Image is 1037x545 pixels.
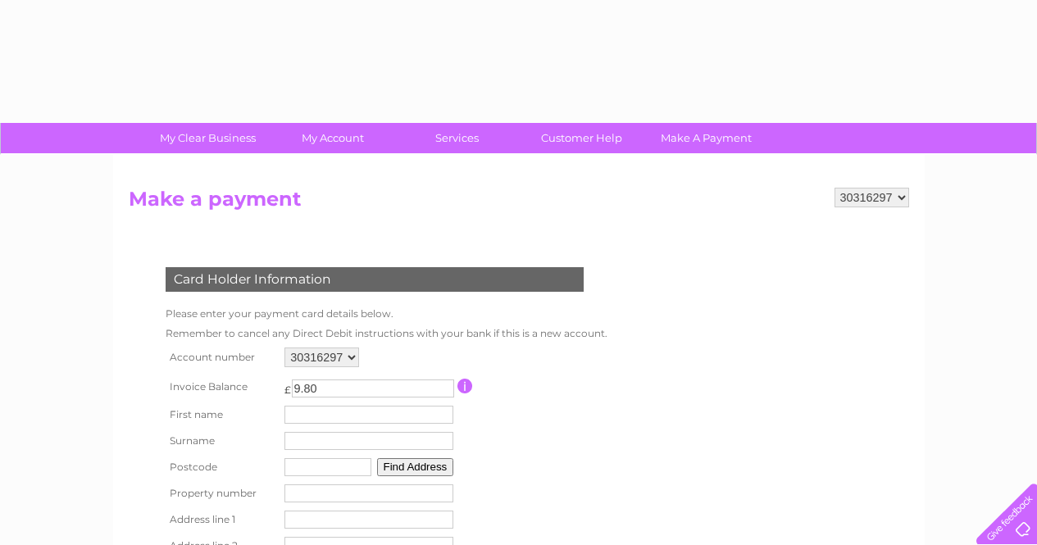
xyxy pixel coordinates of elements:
th: Address line 1 [161,506,281,533]
th: First name [161,402,281,428]
h2: Make a payment [129,188,909,219]
input: Information [457,379,473,393]
th: Account number [161,343,281,371]
th: Invoice Balance [161,371,281,402]
a: Services [389,123,525,153]
a: My Clear Business [140,123,275,153]
td: Please enter your payment card details below. [161,304,612,324]
a: Make A Payment [639,123,774,153]
a: Customer Help [514,123,649,153]
td: Remember to cancel any Direct Debit instructions with your bank if this is a new account. [161,324,612,343]
a: My Account [265,123,400,153]
td: £ [284,375,291,396]
th: Postcode [161,454,281,480]
th: Property number [161,480,281,506]
div: Card Holder Information [166,267,584,292]
button: Find Address [377,458,454,476]
th: Surname [161,428,281,454]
